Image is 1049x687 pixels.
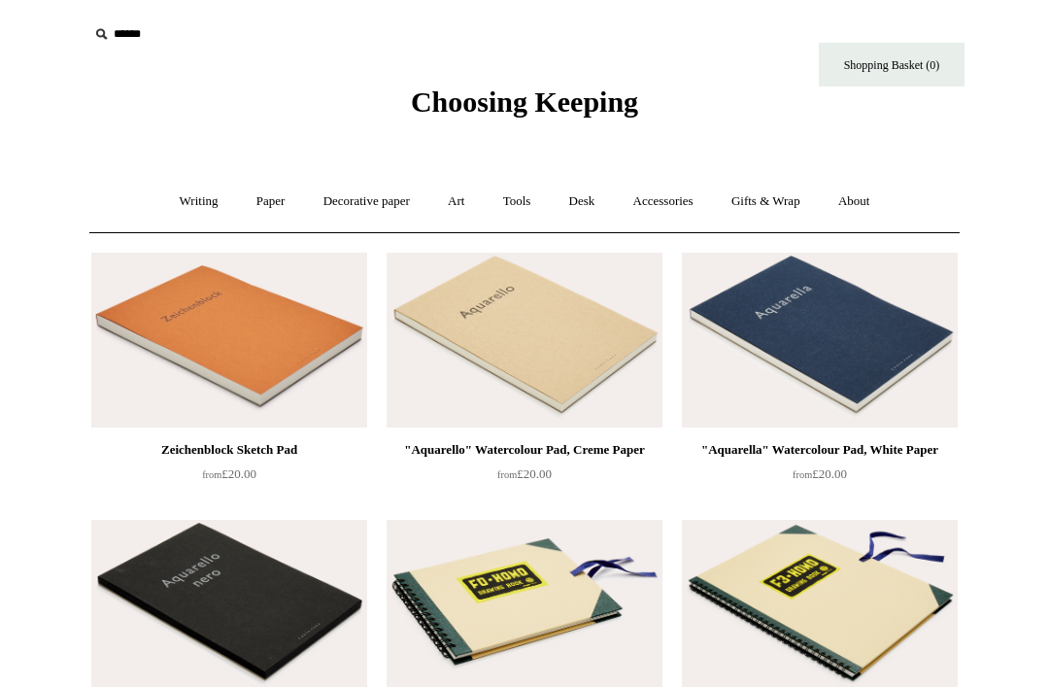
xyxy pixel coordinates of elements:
[387,253,662,428] img: "Aquarello" Watercolour Pad, Creme Paper
[486,176,549,227] a: Tools
[387,438,662,518] a: "Aquarello" Watercolour Pad, Creme Paper from£20.00
[497,469,517,480] span: from
[687,438,953,462] div: "Aquarella" Watercolour Pad, White Paper
[239,176,303,227] a: Paper
[682,253,958,428] img: "Aquarella" Watercolour Pad, White Paper
[821,176,888,227] a: About
[411,101,638,115] a: Choosing Keeping
[682,253,958,428] a: "Aquarella" Watercolour Pad, White Paper "Aquarella" Watercolour Pad, White Paper
[552,176,613,227] a: Desk
[714,176,818,227] a: Gifts & Wrap
[411,86,638,118] span: Choosing Keeping
[387,253,662,428] a: "Aquarello" Watercolour Pad, Creme Paper "Aquarello" Watercolour Pad, Creme Paper
[202,466,256,481] span: £20.00
[391,438,658,462] div: "Aquarello" Watercolour Pad, Creme Paper
[96,438,362,462] div: Zeichenblock Sketch Pad
[682,438,958,518] a: "Aquarella" Watercolour Pad, White Paper from£20.00
[793,466,847,481] span: £20.00
[819,43,964,86] a: Shopping Basket (0)
[202,469,221,480] span: from
[430,176,482,227] a: Art
[91,253,367,428] img: Zeichenblock Sketch Pad
[616,176,711,227] a: Accessories
[306,176,427,227] a: Decorative paper
[91,438,367,518] a: Zeichenblock Sketch Pad from£20.00
[162,176,236,227] a: Writing
[497,466,552,481] span: £20.00
[793,469,812,480] span: from
[91,253,367,428] a: Zeichenblock Sketch Pad Zeichenblock Sketch Pad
